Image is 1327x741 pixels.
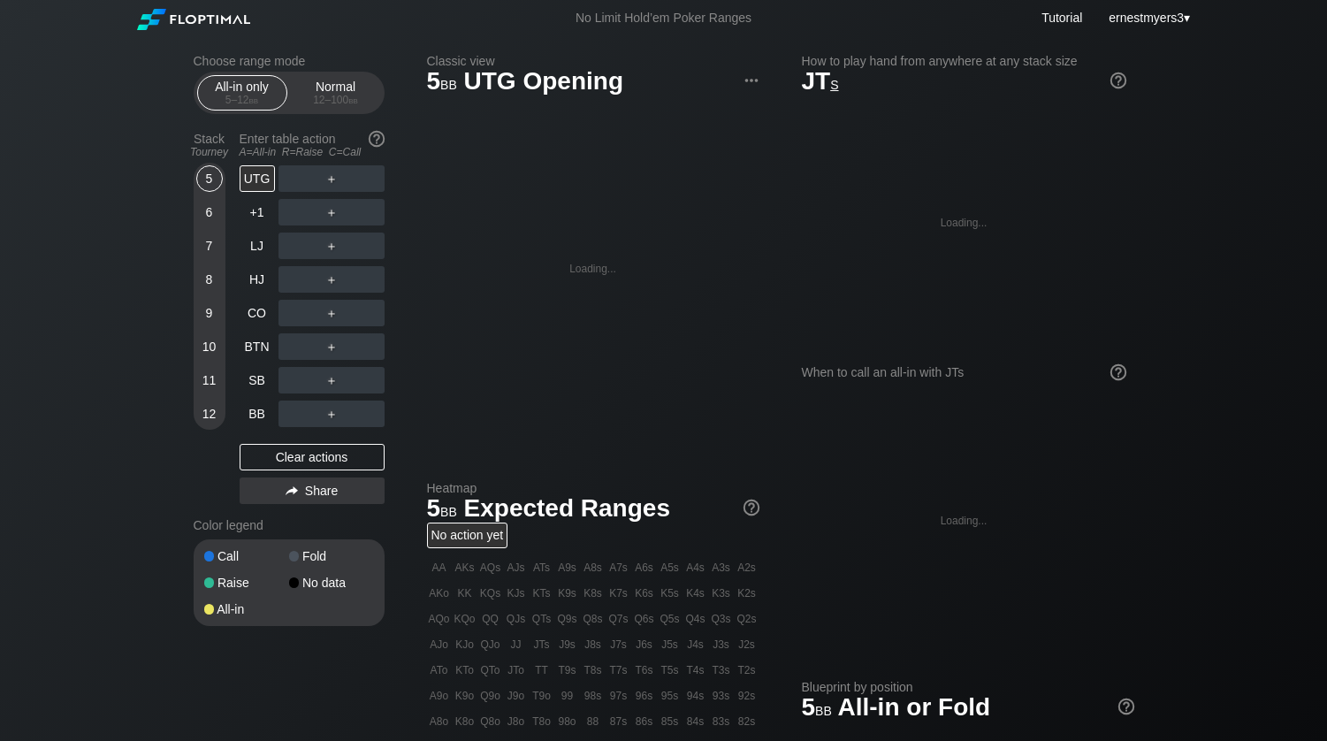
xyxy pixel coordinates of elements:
[299,94,373,106] div: 12 – 100
[240,125,385,165] div: Enter table action
[658,684,683,708] div: 95s
[709,555,734,580] div: A3s
[941,515,988,527] div: Loading...
[440,73,457,93] span: bb
[555,709,580,734] div: 98o
[632,709,657,734] div: 86s
[240,367,275,393] div: SB
[427,555,452,580] div: AA
[427,581,452,606] div: AKo
[427,493,759,523] h1: Expected Ranges
[478,607,503,631] div: QQ
[802,67,839,95] span: JT
[240,444,385,470] div: Clear actions
[530,632,554,657] div: JTs
[1104,8,1192,27] div: ▾
[941,217,988,229] div: Loading...
[196,401,223,427] div: 12
[709,607,734,631] div: Q3s
[504,684,529,708] div: J9o
[802,692,1134,722] h1: All-in or Fold
[1041,11,1082,25] a: Tutorial
[530,581,554,606] div: KTs
[735,607,759,631] div: Q2s
[709,632,734,657] div: J3s
[424,495,460,524] span: 5
[240,266,275,293] div: HJ
[632,632,657,657] div: J6s
[453,607,477,631] div: KQo
[1109,71,1128,90] img: help.32db89a4.svg
[1117,697,1136,716] img: help.32db89a4.svg
[581,581,606,606] div: K8s
[683,581,708,606] div: K4s
[453,684,477,708] div: K9o
[658,607,683,631] div: Q5s
[427,481,759,495] h2: Heatmap
[581,658,606,683] div: T8s
[735,709,759,734] div: 82s
[295,76,377,110] div: Normal
[683,555,708,580] div: A4s
[187,125,233,165] div: Stack
[240,233,275,259] div: LJ
[427,607,452,631] div: AQo
[606,581,631,606] div: K7s
[289,550,374,562] div: Fold
[530,709,554,734] div: T8o
[196,165,223,192] div: 5
[194,511,385,539] div: Color legend
[240,333,275,360] div: BTN
[278,233,385,259] div: ＋
[240,477,385,504] div: Share
[196,266,223,293] div: 8
[137,9,250,30] img: Floptimal logo
[632,555,657,580] div: A6s
[742,498,761,517] img: help.32db89a4.svg
[683,709,708,734] div: 84s
[555,684,580,708] div: 99
[194,54,385,68] h2: Choose range mode
[187,146,233,158] div: Tourney
[478,709,503,734] div: Q8o
[440,500,457,520] span: bb
[799,694,835,723] span: 5
[815,699,832,719] span: bb
[683,658,708,683] div: T4s
[427,684,452,708] div: A9o
[555,581,580,606] div: K9s
[278,367,385,393] div: ＋
[240,401,275,427] div: BB
[606,709,631,734] div: 87s
[742,71,761,90] img: ellipsis.fd386fe8.svg
[530,658,554,683] div: TT
[735,632,759,657] div: J2s
[606,607,631,631] div: Q7s
[478,581,503,606] div: KQs
[709,709,734,734] div: 83s
[427,709,452,734] div: A8o
[683,607,708,631] div: Q4s
[683,684,708,708] div: 94s
[735,581,759,606] div: K2s
[196,367,223,393] div: 11
[658,709,683,734] div: 85s
[581,607,606,631] div: Q8s
[632,581,657,606] div: K6s
[632,658,657,683] div: T6s
[278,401,385,427] div: ＋
[278,333,385,360] div: ＋
[240,165,275,192] div: UTG
[240,146,385,158] div: A=All-in R=Raise C=Call
[658,658,683,683] div: T5s
[427,658,452,683] div: ATo
[453,709,477,734] div: K8o
[289,577,374,589] div: No data
[555,607,580,631] div: Q9s
[581,709,606,734] div: 88
[478,658,503,683] div: QTo
[504,658,529,683] div: JTo
[204,550,289,562] div: Call
[478,684,503,708] div: Q9o
[453,581,477,606] div: KK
